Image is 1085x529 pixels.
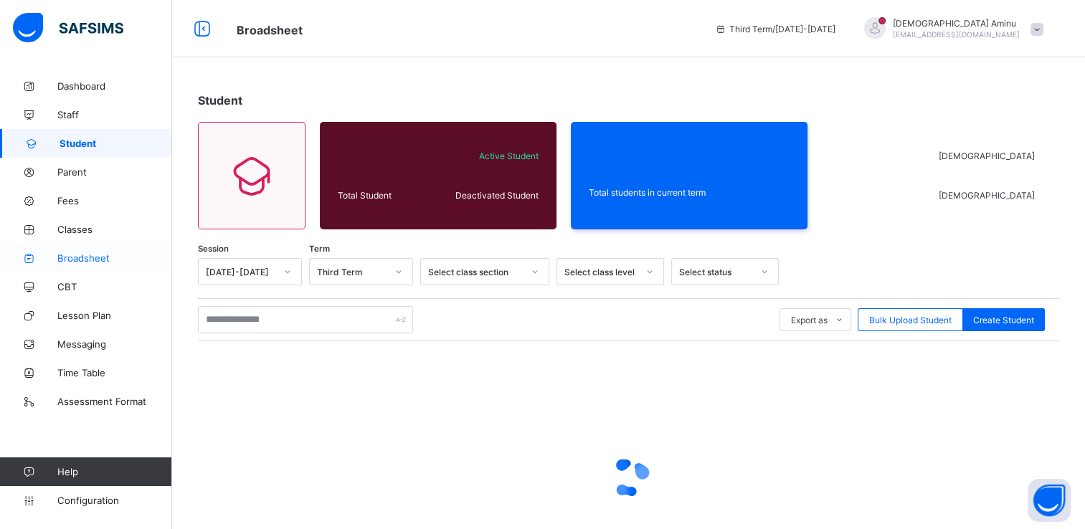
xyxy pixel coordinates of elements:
span: Broadsheet [57,252,172,264]
span: Active Student [437,151,539,161]
div: Select class section [428,267,523,277]
span: Time Table [57,367,172,378]
span: Assessment Format [57,396,172,407]
span: Lesson Plan [57,310,172,321]
span: Export as [791,315,828,325]
div: Select class level [564,267,638,277]
span: session/term information [715,24,835,34]
span: [DEMOGRAPHIC_DATA] [938,190,1041,201]
span: [DEMOGRAPHIC_DATA] [938,151,1041,161]
span: Student [60,138,172,149]
span: Staff [57,109,172,120]
span: Configuration [57,495,171,506]
img: safsims [13,13,123,43]
div: [DATE]-[DATE] [206,267,275,277]
span: [EMAIL_ADDRESS][DOMAIN_NAME] [893,30,1020,39]
span: Session [198,244,229,254]
span: Create Student [973,315,1034,325]
span: Total students in current term [589,187,790,198]
span: Messaging [57,338,172,350]
span: Help [57,466,171,477]
div: Total Student [334,186,433,204]
span: CBT [57,281,172,292]
span: Dashboard [57,80,172,92]
span: [DEMOGRAPHIC_DATA] Aminu [893,18,1020,29]
div: HafsahAminu [850,17,1051,41]
span: Classes [57,224,172,235]
div: Third Term [317,267,387,277]
span: Broadsheet [237,23,303,37]
span: Parent [57,166,172,178]
span: Fees [57,195,172,206]
div: Select status [679,267,752,277]
button: Open asap [1028,479,1071,522]
span: Bulk Upload Student [869,315,952,325]
span: Term [309,244,330,254]
span: Deactivated Student [437,190,539,201]
span: Student [198,93,242,108]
